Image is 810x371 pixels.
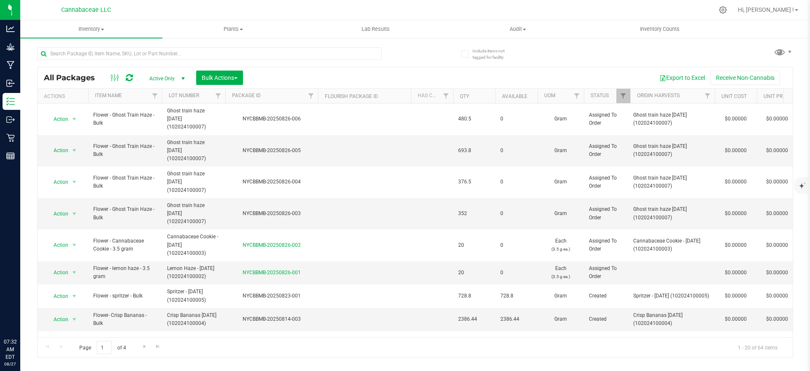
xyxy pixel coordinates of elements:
span: Gram [543,292,579,300]
span: Cannabaceae Cookie - [DATE] (102024100003) [167,233,220,257]
div: Manage settings [718,6,728,14]
p: 08/27 [4,361,16,367]
a: Plants [162,20,305,38]
a: Qty [460,93,469,99]
p: 07:32 AM EDT [4,338,16,361]
div: NYCBBMB-20250826-003 [224,210,319,218]
span: 728.8 [458,292,490,300]
a: Flourish Package ID [325,93,378,99]
div: NYCBBMB-20250826-004 [224,178,319,186]
p: (3.5 g ea.) [543,245,579,253]
span: 2386.44 [458,315,490,323]
span: Hi, [PERSON_NAME] ! [738,6,794,13]
a: Go to the last page [152,341,164,352]
span: Flower - Ghost Train Haze - Bulk [93,174,157,190]
span: $0.00000 [762,207,792,220]
inline-svg: Grow [6,43,15,51]
span: Action [46,208,69,220]
span: Audit [447,25,589,33]
span: Flower - Ghost Train Haze - Bulk [93,205,157,221]
a: Lot Number [169,93,199,98]
span: $0.00000 [762,239,792,251]
input: 1 [97,341,112,354]
div: Actions [44,93,85,99]
span: Assigned To Order [589,142,625,158]
span: Ghost train haze [DATE] (102024100007) [167,202,220,226]
td: $0.00000 [715,104,757,135]
span: Ghost train haze [DATE] (102024100007) [167,170,220,194]
inline-svg: Retail [6,134,15,142]
span: Inventory [20,25,162,33]
span: 728.8 [500,292,532,300]
span: Assigned To Order [589,237,625,253]
span: 352 [458,210,490,218]
button: Receive Non-Cannabis [710,71,780,85]
a: Available [502,93,527,99]
span: Spritzer - [DATE] (102024100005) [167,288,220,304]
a: Filter [148,89,162,103]
span: select [69,208,80,220]
span: Created [589,292,625,300]
span: 0 [500,241,532,249]
span: Action [46,113,69,125]
span: $0.00000 [762,313,792,325]
span: 2386.44 [500,315,532,323]
a: Filter [701,89,715,103]
a: Inventory Counts [589,20,731,38]
button: Export to Excel [654,71,710,85]
span: select [69,176,80,188]
a: Audit [447,20,589,38]
a: Status [591,93,609,98]
span: Lab Results [350,25,401,33]
span: 0 [500,178,532,186]
div: Spritzer - [DATE] (102024100005) [633,292,712,300]
span: select [69,314,80,325]
div: NYCBBMB-20250826-006 [224,115,319,123]
span: Plants [163,25,304,33]
a: Filter [570,89,584,103]
span: Page of 4 [72,341,133,354]
span: Flower - Ghost Train Haze - Bulk [93,142,157,158]
a: Filter [616,89,630,103]
span: Action [46,267,69,278]
span: select [69,239,80,251]
span: select [69,145,80,156]
span: Flower - Cannabaceae Cookie - 3.5 gram [93,237,157,253]
div: NYCBBMB-20250826-005 [224,147,319,155]
a: Go to the next page [138,341,151,352]
a: Filter [211,89,225,103]
inline-svg: Outbound [6,115,15,124]
span: $0.00000 [762,145,792,157]
inline-svg: Inbound [6,79,15,87]
span: Flower - spritzer - Bulk [93,292,157,300]
a: Unit Price [764,93,790,99]
span: 0 [500,269,532,277]
span: 1 - 20 of 64 items [731,341,784,354]
div: Ghost train haze [DATE] (102024100007) [633,205,712,221]
a: Filter [304,89,318,103]
span: 0 [500,147,532,155]
span: Gram [543,178,579,186]
a: Inventory [20,20,162,38]
td: $0.00000 [715,135,757,167]
td: $0.00000 [715,198,757,230]
a: NYCBBMB-20250826-001 [243,270,301,276]
button: Bulk Actions [196,71,243,85]
span: Bulk Actions [202,74,238,81]
div: Ghost train haze [DATE] (102024100007) [633,142,712,158]
div: Crisp Bananas [DATE] (102024100004) [633,311,712,327]
span: Assigned To Order [589,111,625,127]
span: Action [46,145,69,156]
iframe: Resource center [8,303,34,329]
span: Action [46,314,69,325]
span: $0.00000 [762,267,792,279]
span: 0 [500,210,532,218]
inline-svg: Reports [6,152,15,160]
span: Assigned To Order [589,174,625,190]
span: Flower - Ghost Train Haze - Bulk [93,111,157,127]
span: $0.00000 [762,113,792,125]
span: select [69,267,80,278]
input: Search Package ID, Item Name, SKU, Lot or Part Number... [37,47,382,60]
span: Inventory Counts [629,25,691,33]
span: Action [46,176,69,188]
